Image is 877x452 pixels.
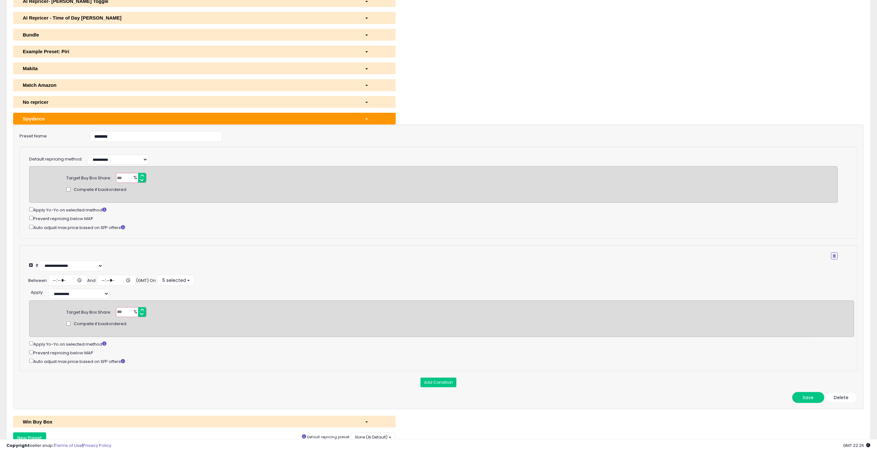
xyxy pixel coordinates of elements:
[13,79,396,91] button: Match Amazon
[66,307,111,316] div: Target Buy Box Share:
[28,278,47,284] div: Between
[162,277,186,284] span: 5 selected
[29,206,838,213] div: Apply Yo-Yo on selected method
[29,349,854,356] div: Prevent repricing below MAP
[55,442,82,448] a: Terms of Use
[792,392,824,403] button: Save
[13,416,396,428] button: Win Buy Box
[130,173,140,183] span: %
[13,12,396,24] button: AI Repricer - Time of Day [PERSON_NAME]
[833,254,836,258] i: Remove Condition
[29,224,838,231] div: Auto adjust max price based on SFP offers
[157,275,194,286] button: 5 selected
[87,278,96,284] div: And
[13,62,396,74] button: Makita
[6,443,111,449] div: seller snap | |
[74,321,126,327] span: Compete if backordered
[13,45,396,57] button: Example Preset: Piri
[18,48,360,55] div: Example Preset: Piri
[15,131,85,139] label: Preset Name
[29,156,82,162] label: Default repricing method:
[83,442,111,448] a: Privacy Policy
[130,308,140,317] span: %
[13,113,396,125] button: Spyderco
[18,82,360,88] div: Match Amazon
[18,31,360,38] div: Bundle
[18,65,360,72] div: Makita
[18,14,360,21] div: AI Repricer - Time of Day [PERSON_NAME]
[29,357,854,365] div: Auto adjust max price based on SFP offers
[136,278,156,284] div: (GMT) On
[13,96,396,108] button: No repricer
[843,442,871,448] span: 2025-10-14 22:25 GMT
[351,432,396,442] button: None (AI Default)
[18,418,360,425] div: Win Buy Box
[29,340,854,347] div: Apply Yo-Yo on selected method
[825,392,857,403] button: Delete
[13,432,46,443] button: New Preset
[18,115,360,122] div: Spyderco
[29,215,838,222] div: Prevent repricing below MAP
[355,434,388,440] span: None (AI Default)
[31,287,44,296] div: :
[307,434,350,440] small: Default repricing preset:
[66,173,111,181] div: Target Buy Box Share:
[6,442,30,448] strong: Copyright
[13,29,396,41] button: Bundle
[31,289,43,295] span: Apply
[74,187,126,193] span: Compete if backordered
[18,99,360,105] div: No repricer
[421,378,456,387] button: Add Condition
